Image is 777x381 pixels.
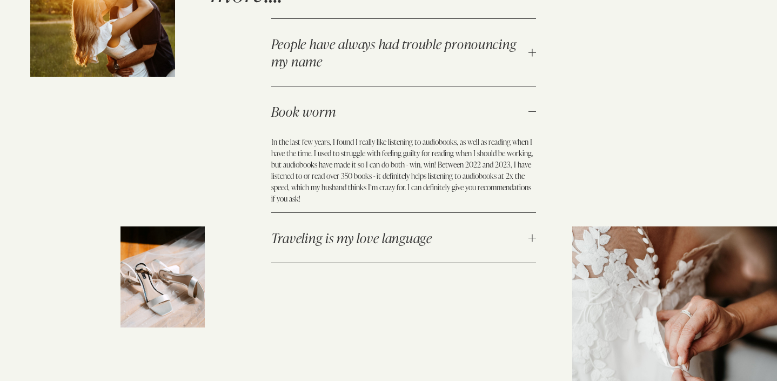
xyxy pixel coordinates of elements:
[271,19,536,86] button: People have always had trouble pronouncing my name
[271,136,536,204] p: In the last few years, I found I really like listening to audiobooks, as well as reading when I h...
[271,213,536,263] button: Traveling is my love language
[271,86,536,136] button: Book worm
[271,229,528,246] span: Traveling is my love language
[271,35,528,70] span: People have always had trouble pronouncing my name
[271,103,528,120] span: Book worm
[271,136,536,212] div: Book worm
